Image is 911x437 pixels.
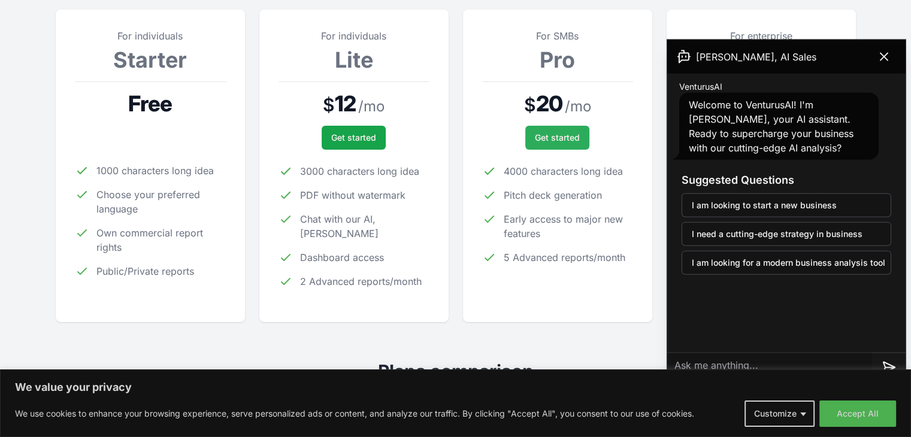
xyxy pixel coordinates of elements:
[679,81,722,93] span: VenturusAI
[682,172,891,189] h3: Suggested Questions
[482,48,633,72] h3: Pro
[75,48,226,72] h3: Starter
[300,164,419,178] span: 3000 characters long idea
[15,380,896,394] p: We value your privacy
[56,360,856,382] h2: Plans comparison
[300,274,422,289] span: 2 Advanced reports/month
[689,99,854,154] span: Welcome to VenturusAI! I'm [PERSON_NAME], your AI assistant. Ready to supercharge your business w...
[504,188,602,202] span: Pitch deck generation
[696,50,816,64] span: [PERSON_NAME], AI Sales
[279,29,429,43] p: For individuals
[535,92,562,116] span: 20
[504,164,623,178] span: 4000 characters long idea
[96,163,214,178] span: 1000 characters long idea
[504,212,633,241] span: Early access to major new features
[96,264,194,278] span: Public/Private reports
[128,92,172,116] span: Free
[300,212,429,241] span: Chat with our AI, [PERSON_NAME]
[482,29,633,43] p: For SMBs
[682,222,891,246] button: I need a cutting-edge strategy in business
[15,406,694,421] p: We use cookies to enhance your browsing experience, serve personalized ads or content, and analyz...
[682,251,891,275] button: I am looking for a modern business analysis tool
[535,132,580,144] span: Get started
[75,29,226,43] p: For individuals
[682,193,891,217] button: I am looking to start a new business
[322,126,386,150] button: Get started
[323,94,335,116] span: $
[96,226,226,254] span: Own commercial report rights
[279,48,429,72] h3: Lite
[525,126,589,150] button: Get started
[744,400,815,427] button: Customize
[300,188,405,202] span: PDF without watermark
[96,187,226,216] span: Choose your preferred language
[686,29,837,43] p: For enterprise
[523,94,535,116] span: $
[300,250,384,265] span: Dashboard access
[565,97,591,116] span: / mo
[358,97,385,116] span: / mo
[335,92,356,116] span: 12
[504,250,625,265] span: 5 Advanced reports/month
[819,400,896,427] button: Accept All
[331,132,376,144] span: Get started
